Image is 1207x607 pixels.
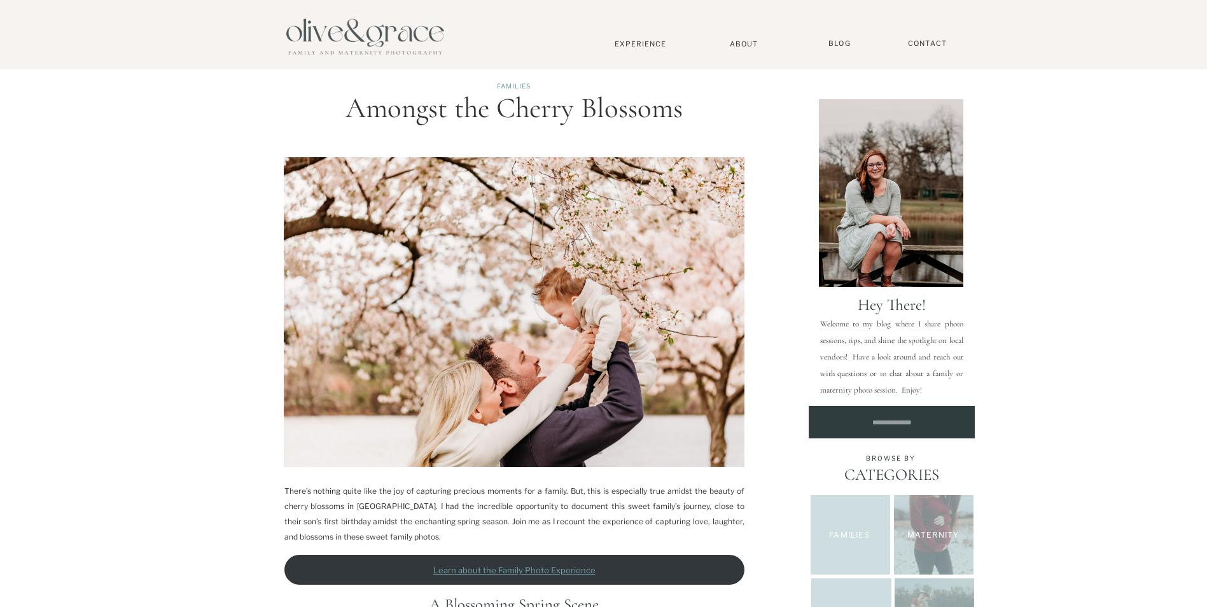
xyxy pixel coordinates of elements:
a: Experience [599,39,683,48]
p: Welcome to my blog where I share photo sessions, tips, and shine the spotlight on local vendors! ... [820,316,963,392]
a: Learn about the Family Photo Experience [284,555,744,585]
a: Families [497,82,531,90]
a: About [725,39,764,48]
a: Maternity [897,529,970,543]
a: Families [811,529,890,540]
p: CATEGORIES [822,465,961,484]
h1: Amongst the Cherry Blossoms [287,94,741,122]
p: There’s nothing quite like the joy of capturing precious moments for a family. But, this is espec... [284,484,744,545]
a: BLOG [824,39,856,48]
p: browse by [835,454,947,462]
p: Hey there! [820,295,964,310]
a: Contact [902,39,953,48]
